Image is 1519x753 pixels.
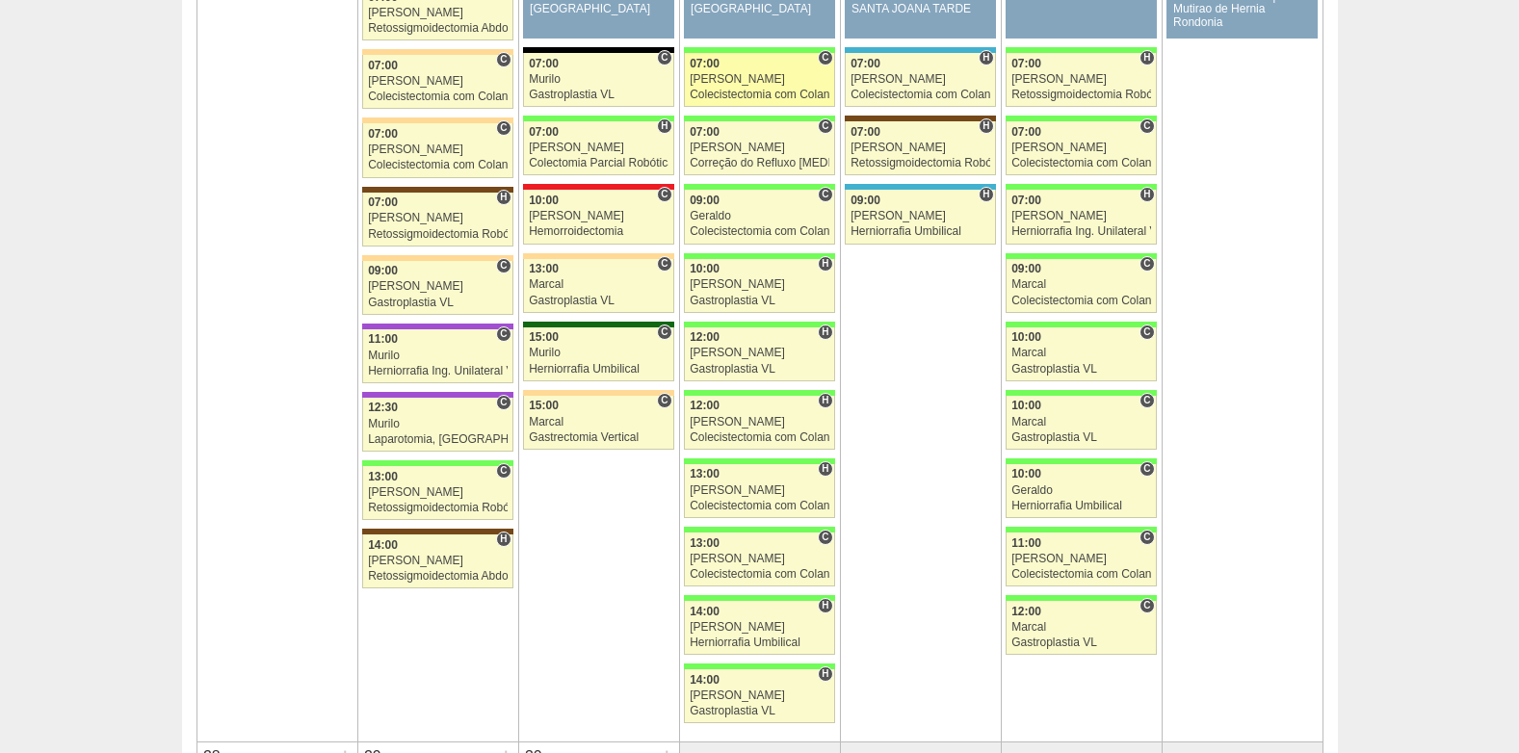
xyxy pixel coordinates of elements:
span: 10:00 [1011,467,1041,480]
div: [PERSON_NAME] [690,73,829,86]
div: Retossigmoidectomia Robótica [368,502,508,514]
a: H 10:00 [PERSON_NAME] Gastroplastia VL [684,259,834,313]
div: [PERSON_NAME] [690,416,829,428]
a: C 07:00 [PERSON_NAME] Colecistectomia com Colangiografia VL [362,55,512,109]
div: Colectomia Parcial Robótica [529,157,668,169]
span: Consultório [818,187,832,202]
a: C 15:00 Murilo Herniorrafia Umbilical [523,327,673,381]
div: Key: Brasil [684,116,834,121]
a: C 09:00 [PERSON_NAME] Gastroplastia VL [362,261,512,315]
span: 07:00 [690,57,720,70]
div: Murilo [368,350,508,362]
a: H 12:00 [PERSON_NAME] Colecistectomia com Colangiografia VL [684,396,834,450]
span: Consultório [496,395,511,410]
div: Key: Brasil [523,116,673,121]
span: Consultório [818,50,832,65]
span: 07:00 [690,125,720,139]
div: [PERSON_NAME] [690,553,829,565]
div: Colecistectomia com Colangiografia VL [1011,568,1151,581]
div: Marcal [1011,416,1151,428]
div: Key: Brasil [684,595,834,601]
span: Consultório [818,530,832,545]
div: Colecistectomia com Colangiografia VL [690,500,829,512]
div: Key: Neomater [845,184,995,190]
div: Marcal [529,416,668,428]
div: Key: Santa Joana [845,116,995,121]
div: Key: Santa Joana [362,529,512,534]
span: Hospital [818,325,832,340]
div: Key: Brasil [1006,527,1156,532]
span: 11:00 [1011,536,1041,550]
div: Laparotomia, [GEOGRAPHIC_DATA], Drenagem, Bridas VL [368,433,508,446]
a: H 07:00 [PERSON_NAME] Retossigmoidectomia Robótica [845,121,995,175]
div: Gastrectomia Vertical [529,431,668,444]
a: H 12:00 [PERSON_NAME] Gastroplastia VL [684,327,834,381]
a: C 13:00 Marcal Gastroplastia VL [523,259,673,313]
div: [PERSON_NAME] [1011,553,1151,565]
div: Gastroplastia VL [690,295,829,307]
div: Geraldo [1011,484,1151,497]
div: Key: Brasil [362,460,512,466]
span: Hospital [818,598,832,613]
div: Key: Brasil [684,184,834,190]
div: Gastroplastia VL [690,705,829,717]
span: 12:30 [368,401,398,414]
div: [PERSON_NAME] [690,278,829,291]
div: [PERSON_NAME] [851,73,990,86]
div: Gastroplastia VL [1011,636,1151,649]
span: Hospital [818,256,832,272]
div: Key: IFOR [362,324,512,329]
div: Colecistectomia com Colangiografia VL [851,89,990,101]
span: Consultório [657,256,671,272]
span: Hospital [818,461,832,477]
div: [PERSON_NAME] [368,75,508,88]
span: 10:00 [529,194,559,207]
div: [PERSON_NAME] [690,621,829,634]
span: Consultório [657,50,671,65]
span: 14:00 [690,605,720,618]
div: Key: Bartira [362,255,512,261]
a: H 07:00 [PERSON_NAME] Colecistectomia com Colangiografia VL [845,53,995,107]
span: 10:00 [1011,399,1041,412]
span: 14:00 [368,538,398,552]
a: C 11:00 [PERSON_NAME] Colecistectomia com Colangiografia VL [1006,532,1156,586]
span: 07:00 [368,195,398,209]
div: [PERSON_NAME] [690,484,829,497]
span: 07:00 [529,57,559,70]
div: Key: Brasil [1006,458,1156,464]
div: [PERSON_NAME] [851,210,990,222]
div: Key: Brasil [1006,390,1156,396]
span: 09:00 [851,194,880,207]
span: Consultório [657,393,671,408]
span: 13:00 [690,536,720,550]
a: C 09:00 Marcal Colecistectomia com Colangiografia VL [1006,259,1156,313]
span: Consultório [1139,118,1154,134]
div: Gastroplastia VL [368,297,508,309]
a: C 11:00 Murilo Herniorrafia Ing. Unilateral VL [362,329,512,383]
span: 07:00 [1011,57,1041,70]
a: H 09:00 [PERSON_NAME] Herniorrafia Umbilical [845,190,995,244]
div: [PERSON_NAME] [368,280,508,293]
span: 10:00 [690,262,720,275]
span: Hospital [979,118,993,134]
a: C 07:00 [PERSON_NAME] Correção do Refluxo [MEDICAL_DATA] esofágico Robótico [684,121,834,175]
div: Retossigmoidectomia Abdominal VL [368,570,508,583]
span: Consultório [818,118,832,134]
div: [PERSON_NAME] [851,142,990,154]
span: Hospital [1139,187,1154,202]
div: Key: Brasil [684,663,834,669]
span: 13:00 [368,470,398,483]
div: Key: Brasil [1006,253,1156,259]
div: Key: Brasil [684,527,834,532]
a: C 10:00 Geraldo Herniorrafia Umbilical [1006,464,1156,518]
div: Colecistectomia com Colangiografia VL [690,89,829,101]
div: Key: Bartira [523,253,673,259]
span: Consultório [1139,530,1154,545]
span: 13:00 [529,262,559,275]
div: [PERSON_NAME] [1011,142,1151,154]
a: C 10:00 Marcal Gastroplastia VL [1006,327,1156,381]
div: Key: Assunção [523,184,673,190]
div: Key: Bartira [362,117,512,123]
a: H 14:00 [PERSON_NAME] Gastroplastia VL [684,669,834,723]
div: Key: Bartira [362,49,512,55]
